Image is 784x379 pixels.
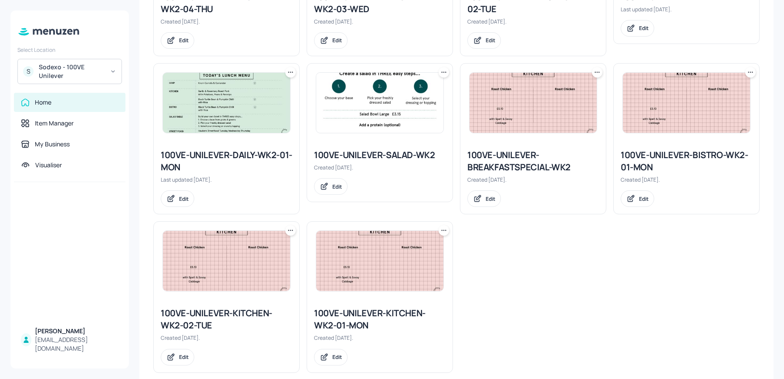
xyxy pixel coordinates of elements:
div: 100VE-UNILEVER-SALAD-WK2 [314,149,446,161]
div: Visualiser [35,161,62,169]
div: Edit [486,37,495,44]
div: Created [DATE]. [314,18,446,25]
div: Edit [179,353,189,361]
div: Edit [639,195,649,203]
img: 2025-08-30-1756546222576n0m0l4jn65j.jpeg [623,73,750,133]
div: Sodexo - 100VE Unilever [39,63,105,80]
div: Edit [179,37,189,44]
div: Item Manager [35,119,74,128]
img: 2025-09-09-1757428317070dkya1uwlze.jpeg [163,73,290,133]
div: Created [DATE]. [314,334,446,342]
div: 100VE-UNILEVER-KITCHEN-WK2-02-TUE [161,307,292,332]
div: [EMAIL_ADDRESS][DOMAIN_NAME] [35,335,118,353]
div: Created [DATE]. [314,164,446,171]
div: Created [DATE]. [467,176,599,183]
img: 2025-08-31-1756649798365ndgno7gnq6j.jpeg [316,73,443,133]
img: 2025-08-30-1756546222576n0m0l4jn65j.jpeg [470,73,597,133]
div: Edit [639,24,649,32]
div: 100VE-UNILEVER-KITCHEN-WK2-01-MON [314,307,446,332]
div: Select Location [17,46,122,54]
div: Edit [332,183,342,190]
div: Last updated [DATE]. [161,176,292,183]
div: Edit [332,353,342,361]
div: Last updated [DATE]. [621,6,752,13]
div: My Business [35,140,70,149]
div: Edit [486,195,495,203]
div: Edit [179,195,189,203]
div: Edit [332,37,342,44]
div: S [23,66,34,77]
div: 100VE-UNILEVER-BREAKFASTSPECIAL-WK2 [467,149,599,173]
div: Created [DATE]. [161,334,292,342]
div: Created [DATE]. [621,176,752,183]
div: [PERSON_NAME] [35,327,118,335]
div: Created [DATE]. [467,18,599,25]
div: Home [35,98,51,107]
img: 2025-08-30-1756546222576n0m0l4jn65j.jpeg [163,231,290,291]
img: 2025-08-30-1756546222576n0m0l4jn65j.jpeg [316,231,443,291]
div: 100VE-UNILEVER-DAILY-WK2-01-MON [161,149,292,173]
div: Created [DATE]. [161,18,292,25]
div: 100VE-UNILEVER-BISTRO-WK2-01-MON [621,149,752,173]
